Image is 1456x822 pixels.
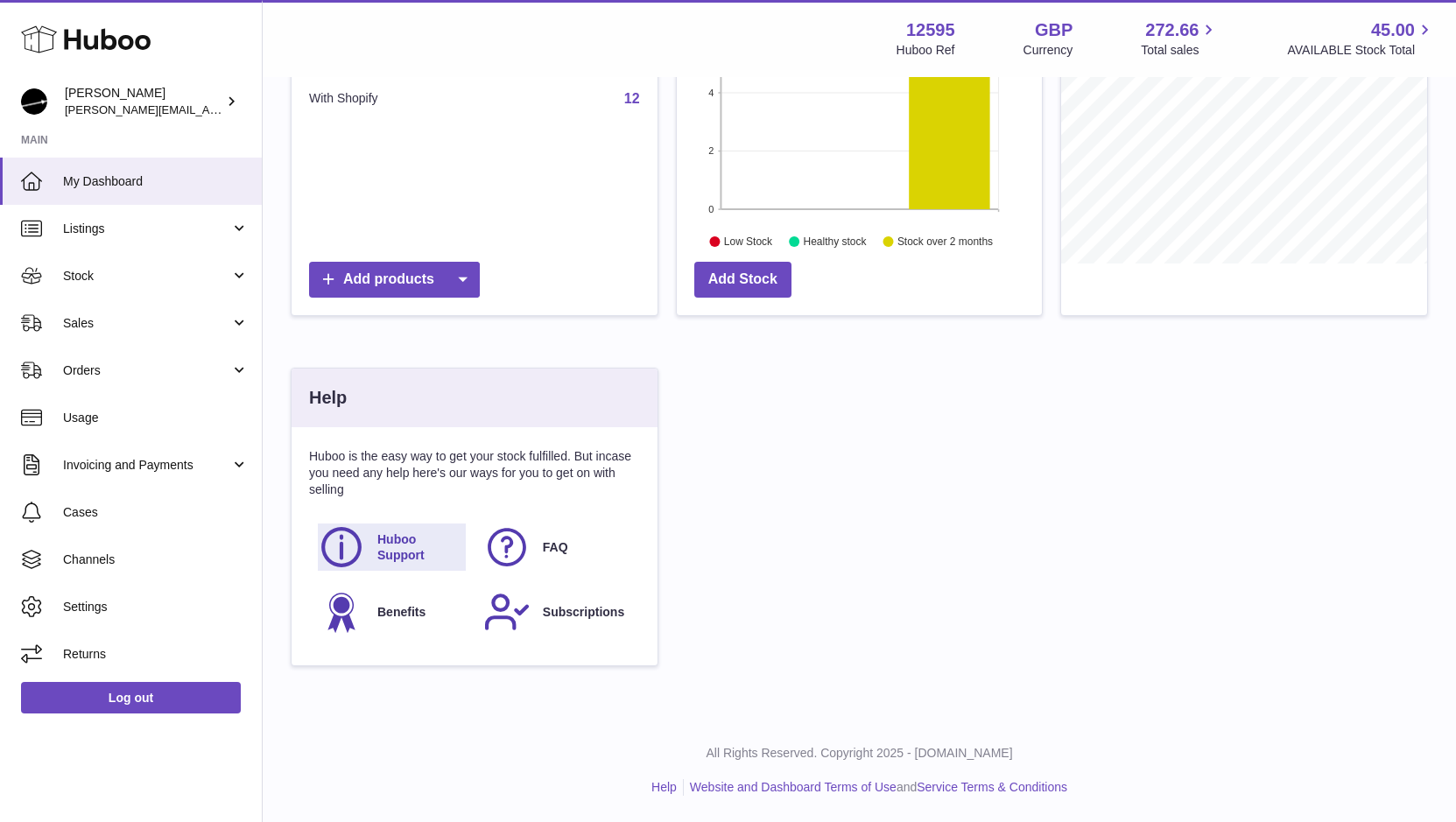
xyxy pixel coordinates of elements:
[684,779,1067,796] li: and
[543,539,568,556] span: FAQ
[1287,18,1435,59] a: 45.00 AVAILABLE Stock Total
[1145,18,1199,42] span: 272.66
[63,268,230,285] span: Stock
[63,315,230,332] span: Sales
[906,18,955,42] strong: 12595
[624,91,640,106] a: 12
[309,386,347,410] h3: Help
[377,604,426,621] span: Benefits
[309,448,640,498] p: Huboo is the easy way to get your stock fulfilled. But incase you need any help here's our ways f...
[803,236,867,249] text: Healthy stock
[1287,42,1435,59] span: AVAILABLE Stock Total
[1141,18,1219,59] a: 272.66 Total sales
[724,236,773,249] text: Low Stock
[694,262,791,298] a: Add Stock
[690,780,897,794] a: Website and Dashboard Terms of Use
[708,88,714,98] text: 4
[65,85,222,118] div: [PERSON_NAME]
[21,88,47,115] img: douglas@windeler.co
[63,504,249,521] span: Cases
[897,42,955,59] div: Huboo Ref
[483,523,631,571] a: FAQ
[483,588,631,636] a: Subscriptions
[63,552,249,568] span: Channels
[21,682,241,713] a: Log out
[318,523,466,571] a: Huboo Support
[277,745,1442,762] p: All Rights Reserved. Copyright 2025 - [DOMAIN_NAME]
[63,362,230,379] span: Orders
[318,588,466,636] a: Benefits
[292,76,489,122] td: With Shopify
[63,457,230,474] span: Invoicing and Payments
[1141,42,1219,59] span: Total sales
[1023,42,1073,59] div: Currency
[651,780,677,794] a: Help
[63,173,249,190] span: My Dashboard
[63,599,249,615] span: Settings
[377,531,464,565] span: Huboo Support
[63,221,230,237] span: Listings
[1371,18,1415,42] span: 45.00
[543,604,624,621] span: Subscriptions
[63,646,249,663] span: Returns
[1035,18,1073,42] strong: GBP
[708,204,714,214] text: 0
[63,410,249,426] span: Usage
[65,102,445,116] span: [PERSON_NAME][EMAIL_ADDRESS][PERSON_NAME][DOMAIN_NAME]
[708,146,714,157] text: 2
[917,780,1067,794] a: Service Terms & Conditions
[309,262,480,298] a: Add products
[897,236,993,249] text: Stock over 2 months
